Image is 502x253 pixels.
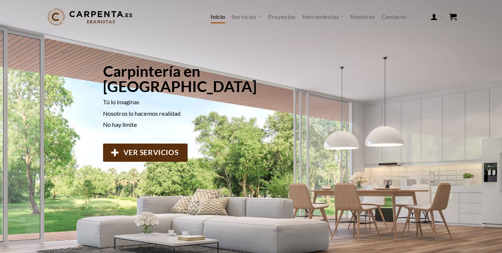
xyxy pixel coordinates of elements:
span: VER SERVICIOS [123,147,179,158]
span: Tú lo imaginas [103,98,139,105]
a: Servicios [232,9,261,24]
span: Nosotros lo hacemos realidad [103,109,181,116]
span: No hay limite [103,121,137,128]
a: Contacto [382,10,406,23]
a: VER SERVICIOS [103,144,188,162]
a: Herramientas [302,9,344,24]
a: Nosotros [350,10,375,23]
a: Inicio [211,10,225,23]
a: Proyectos [268,10,295,23]
img: Carpenta.es [45,7,135,27]
h2: Carpintería en [GEOGRAPHIC_DATA] [103,63,306,94]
